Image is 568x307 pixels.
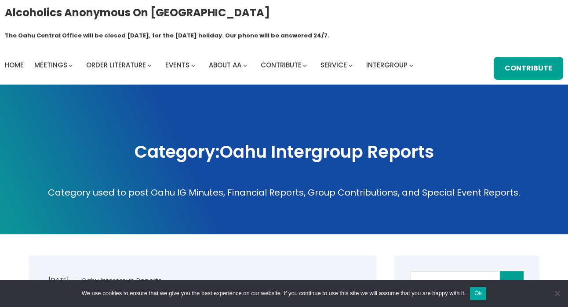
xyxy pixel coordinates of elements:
span: Home [5,60,24,70]
span: Service [320,60,347,70]
a: Intergroup [366,59,408,71]
a: Contribute [261,59,302,71]
span: We use cookies to ensure that we give you the best experience on our website. If you continue to ... [82,289,466,298]
button: Meetings submenu [69,63,73,67]
a: Alcoholics Anonymous on [GEOGRAPHIC_DATA] [5,3,270,22]
button: Intergroup submenu [409,63,413,67]
a: Oahu Intergroup Reports [81,276,162,285]
span: Order Literature [86,60,146,70]
span: Meetings [34,60,67,70]
a: Events [165,59,189,71]
nav: Intergroup [5,59,416,71]
a: [DATE] [48,276,69,285]
button: Search [500,271,524,297]
a: Home [5,59,24,71]
button: Events submenu [191,63,195,67]
span: No [553,289,561,298]
span: Intergroup [366,60,408,70]
a: About AA [209,59,241,71]
span: About AA [209,60,241,70]
span: Contribute [261,60,302,70]
a: Meetings [34,59,67,71]
button: Contribute submenu [303,63,307,67]
button: Service submenu [349,63,353,67]
p: Category used to post Oahu IG Minutes, Financial Reports, Group Contributions, and Special Event ... [9,185,559,200]
button: About AA submenu [243,63,247,67]
span: Events [165,60,189,70]
a: Service [320,59,347,71]
span: Oahu Intergroup Reports [220,140,434,164]
button: Ok [470,287,486,300]
button: Order Literature submenu [148,63,152,67]
h1: The Oahu Central Office will be closed [DATE], for the [DATE] holiday. Our phone will be answered... [5,31,329,40]
h1: Category: [9,141,559,164]
a: Contribute [494,57,563,80]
